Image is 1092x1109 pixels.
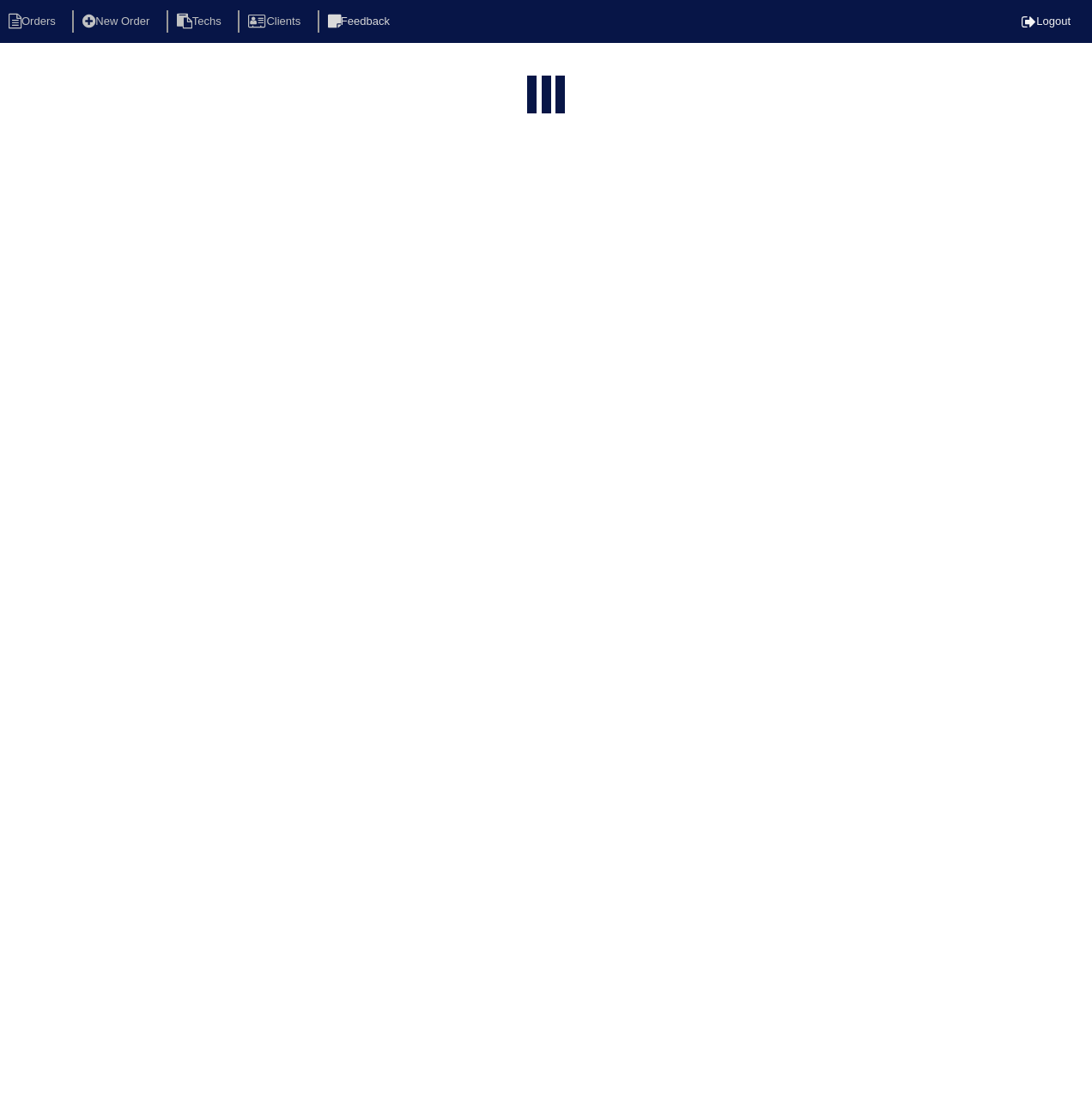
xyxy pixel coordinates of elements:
li: Clients [238,10,314,34]
a: Techs [167,15,235,27]
a: Clients [238,15,314,27]
li: Feedback [318,10,403,34]
a: Logout [1022,15,1071,27]
li: Techs [167,10,235,34]
a: New Order [72,15,163,27]
div: loading... [542,76,551,119]
li: New Order [72,10,163,34]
